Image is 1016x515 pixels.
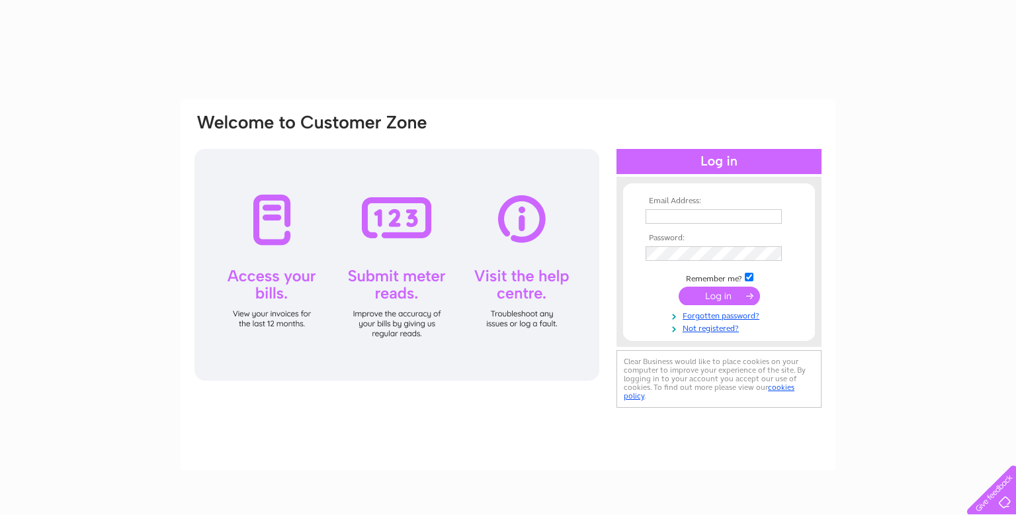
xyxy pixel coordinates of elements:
input: Submit [679,287,760,305]
th: Password: [642,234,796,243]
td: Remember me? [642,271,796,284]
div: Clear Business would like to place cookies on your computer to improve your experience of the sit... [616,350,822,408]
th: Email Address: [642,197,796,206]
a: Not registered? [646,321,796,334]
a: Forgotten password? [646,308,796,321]
a: cookies policy [624,383,794,400]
